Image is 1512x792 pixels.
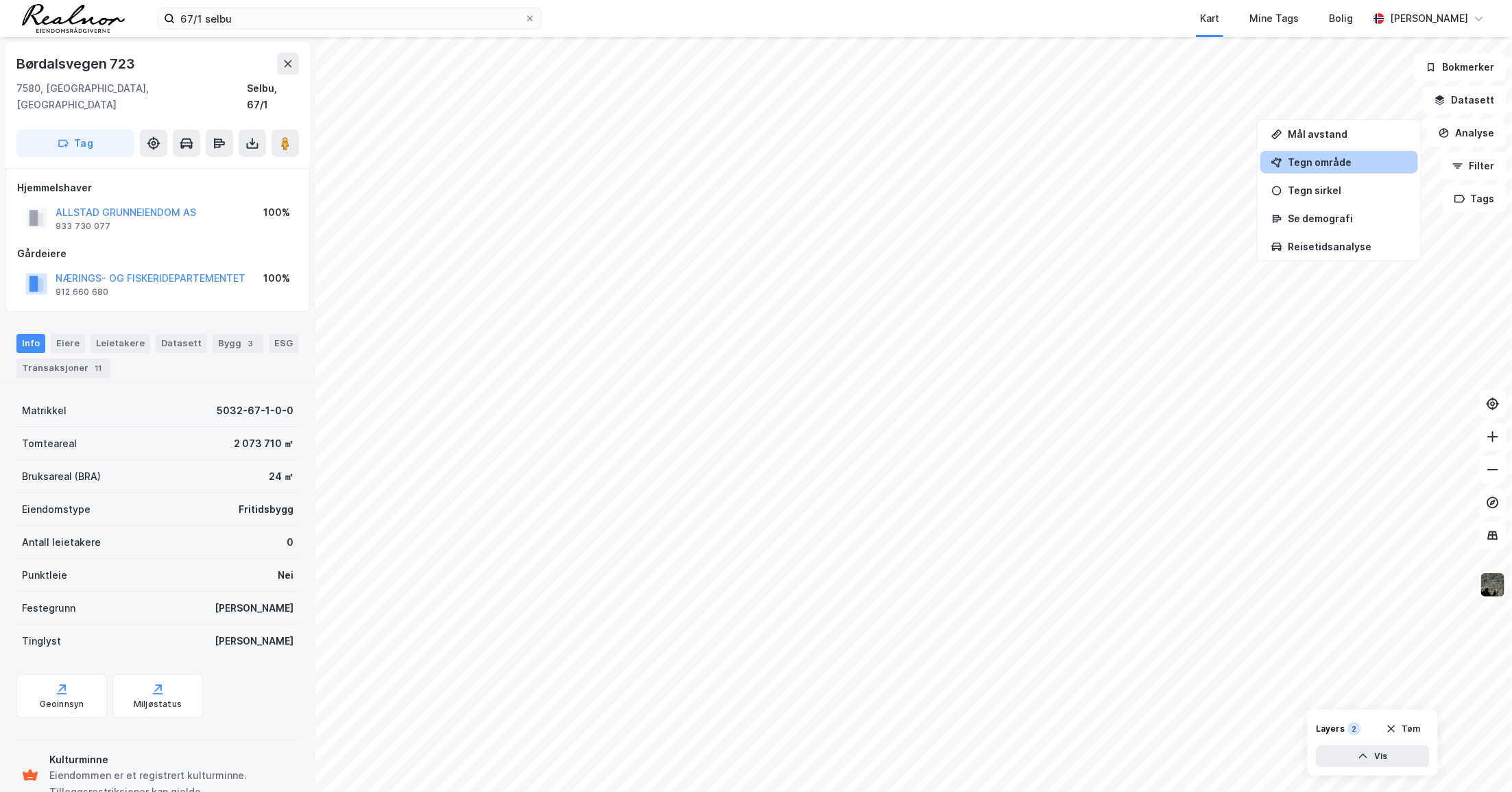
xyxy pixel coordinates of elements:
div: Fritidsbygg [239,501,293,518]
div: Kontrollprogram for chat [1443,726,1512,792]
div: Bolig [1329,10,1353,27]
div: Punktleie [22,567,67,584]
iframe: Chat Widget [1443,726,1512,792]
div: Geoinnsyn [40,699,84,710]
div: Datasett [156,334,207,353]
div: 5032-67-1-0-0 [217,403,293,419]
button: Tags [1443,185,1507,213]
div: Eiendomstype [22,501,91,518]
button: Tag [16,130,134,157]
button: Datasett [1423,86,1507,114]
div: 2 073 710 ㎡ [234,435,293,452]
button: Analyse [1427,119,1507,147]
div: 933 730 077 [56,221,110,232]
div: 0 [287,534,293,551]
div: Eiere [51,334,85,353]
div: Kulturminne [49,752,293,768]
div: Tegn område [1288,156,1407,168]
div: Tinglyst [22,633,61,649]
div: Bygg [213,334,263,353]
div: Se demografi [1288,213,1407,224]
div: 3 [244,337,258,350]
div: Antall leietakere [22,534,101,551]
div: 100% [263,204,290,221]
div: Mål avstand [1288,128,1407,140]
div: Tomteareal [22,435,77,452]
div: 912 660 680 [56,287,108,298]
div: Leietakere [91,334,150,353]
div: Gårdeiere [17,245,298,262]
div: 7580, [GEOGRAPHIC_DATA], [GEOGRAPHIC_DATA] [16,80,247,113]
div: Miljøstatus [134,699,182,710]
div: Hjemmelshaver [17,180,298,196]
div: Nei [278,567,293,584]
div: Børdalsvegen 723 [16,53,138,75]
button: Vis [1316,745,1430,767]
div: Bruksareal (BRA) [22,468,101,485]
div: Mine Tags [1249,10,1299,27]
div: Festegrunn [22,600,75,616]
div: Selbu, 67/1 [247,80,299,113]
div: [PERSON_NAME] [215,600,293,616]
img: 9k= [1480,572,1506,598]
button: Bokmerker [1414,53,1507,81]
div: [PERSON_NAME] [215,633,293,649]
div: 24 ㎡ [269,468,293,485]
div: [PERSON_NAME] [1390,10,1468,27]
div: ESG [269,334,298,353]
div: Reisetidsanalyse [1288,241,1407,252]
button: Tøm [1377,718,1430,740]
button: Filter [1441,152,1507,180]
div: Tegn sirkel [1288,184,1407,196]
div: Info [16,334,45,353]
img: realnor-logo.934646d98de889bb5806.png [22,4,125,33]
div: Kart [1200,10,1219,27]
input: Søk på adresse, matrikkel, gårdeiere, leietakere eller personer [175,8,525,29]
div: Matrikkel [22,403,67,419]
div: Layers [1316,723,1345,734]
div: 100% [263,270,290,287]
div: Transaksjoner [16,359,110,378]
div: 2 [1347,722,1361,736]
div: 11 [91,361,105,375]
